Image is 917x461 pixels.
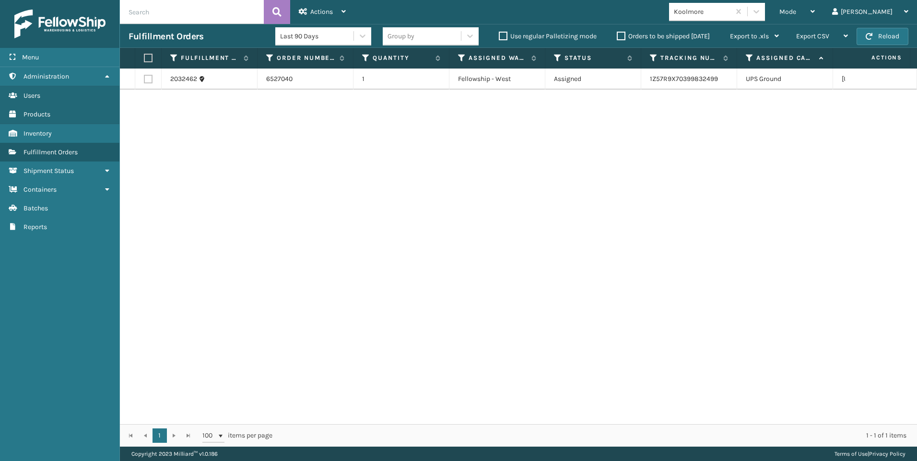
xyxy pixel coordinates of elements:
span: 100 [202,431,217,440]
span: Export to .xls [730,32,769,40]
div: Group by [388,31,414,41]
a: Privacy Policy [869,450,905,457]
span: Actions [310,8,333,16]
td: 6527040 [258,69,353,90]
a: 1Z57R9X70399832499 [650,75,718,83]
div: Last 90 Days [280,31,354,41]
a: 1 [153,428,167,443]
span: Mode [779,8,796,16]
span: Products [24,110,50,118]
div: Koolmore [674,7,731,17]
td: UPS Ground [737,69,833,90]
span: Reports [24,223,47,231]
button: Reload [857,28,908,45]
span: Containers [24,185,57,194]
label: Quantity [373,54,431,62]
label: Use regular Palletizing mode [499,32,597,40]
label: Fulfillment Order Id [181,54,239,62]
span: Shipment Status [24,167,74,175]
label: Order Number [277,54,335,62]
span: Batches [24,204,48,212]
div: | [835,447,905,461]
label: Assigned Warehouse [469,54,527,62]
label: Orders to be shipped [DATE] [617,32,710,40]
img: logo [14,10,106,38]
a: 2032462 [170,74,197,84]
h3: Fulfillment Orders [129,31,203,42]
span: Export CSV [796,32,829,40]
label: Assigned Carrier Service [756,54,814,62]
p: Copyright 2023 Milliard™ v 1.0.186 [131,447,218,461]
span: Administration [24,72,69,81]
span: items per page [202,428,272,443]
span: Users [24,92,40,100]
span: Fulfillment Orders [24,148,78,156]
td: Assigned [545,69,641,90]
label: Tracking Number [660,54,718,62]
td: 1 [353,69,449,90]
span: Inventory [24,129,52,138]
span: Actions [841,50,908,66]
span: Menu [22,53,39,61]
div: 1 - 1 of 1 items [286,431,906,440]
label: Status [564,54,623,62]
a: Terms of Use [835,450,868,457]
td: Fellowship - West [449,69,545,90]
